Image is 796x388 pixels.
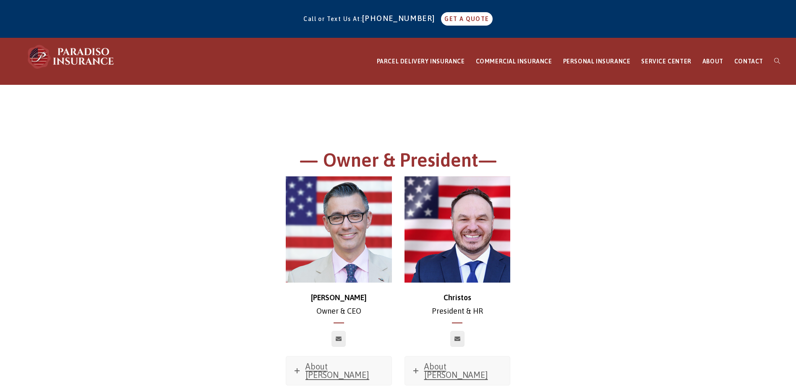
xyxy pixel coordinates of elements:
span: COMMERCIAL INSURANCE [476,58,552,65]
a: GET A QUOTE [441,12,492,26]
a: About [PERSON_NAME] [286,357,391,385]
strong: Christos [444,293,471,302]
a: SERVICE CENTER [636,38,697,85]
h1: — Owner & President— [167,148,629,177]
span: Call or Text Us At: [303,16,362,22]
span: PARCEL DELIVERY INSURANCE [377,58,465,65]
strong: [PERSON_NAME] [311,293,367,302]
a: PARCEL DELIVERY INSURANCE [371,38,470,85]
span: ABOUT [702,58,723,65]
span: SERVICE CENTER [641,58,691,65]
span: About [PERSON_NAME] [424,362,488,380]
a: About [PERSON_NAME] [405,357,510,385]
a: COMMERCIAL INSURANCE [470,38,558,85]
span: About [PERSON_NAME] [305,362,369,380]
p: Owner & CEO [286,291,392,318]
span: CONTACT [734,58,763,65]
a: ABOUT [697,38,729,85]
a: CONTACT [729,38,769,85]
a: [PHONE_NUMBER] [362,14,439,23]
p: President & HR [405,291,511,318]
a: PERSONAL INSURANCE [558,38,636,85]
img: Christos_500x500 [405,176,511,283]
img: chris-500x500 (1) [286,176,392,283]
span: PERSONAL INSURANCE [563,58,631,65]
img: Paradiso Insurance [25,44,117,69]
